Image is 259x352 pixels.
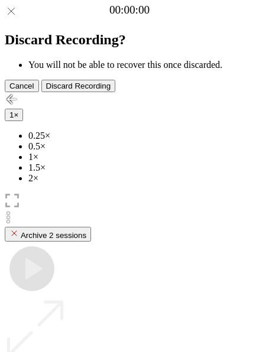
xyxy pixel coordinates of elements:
button: Discard Recording [41,80,116,92]
li: 0.5× [28,141,254,152]
span: 1 [9,110,14,119]
h2: Discard Recording? [5,32,254,48]
li: 1.5× [28,162,254,173]
button: 1× [5,109,23,121]
li: 0.25× [28,131,254,141]
button: Cancel [5,80,39,92]
a: 00:00:00 [109,4,150,17]
div: Archive 2 sessions [9,229,86,240]
li: 1× [28,152,254,162]
li: You will not be able to recover this once discarded. [28,60,254,70]
li: 2× [28,173,254,184]
button: Archive 2 sessions [5,227,91,242]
